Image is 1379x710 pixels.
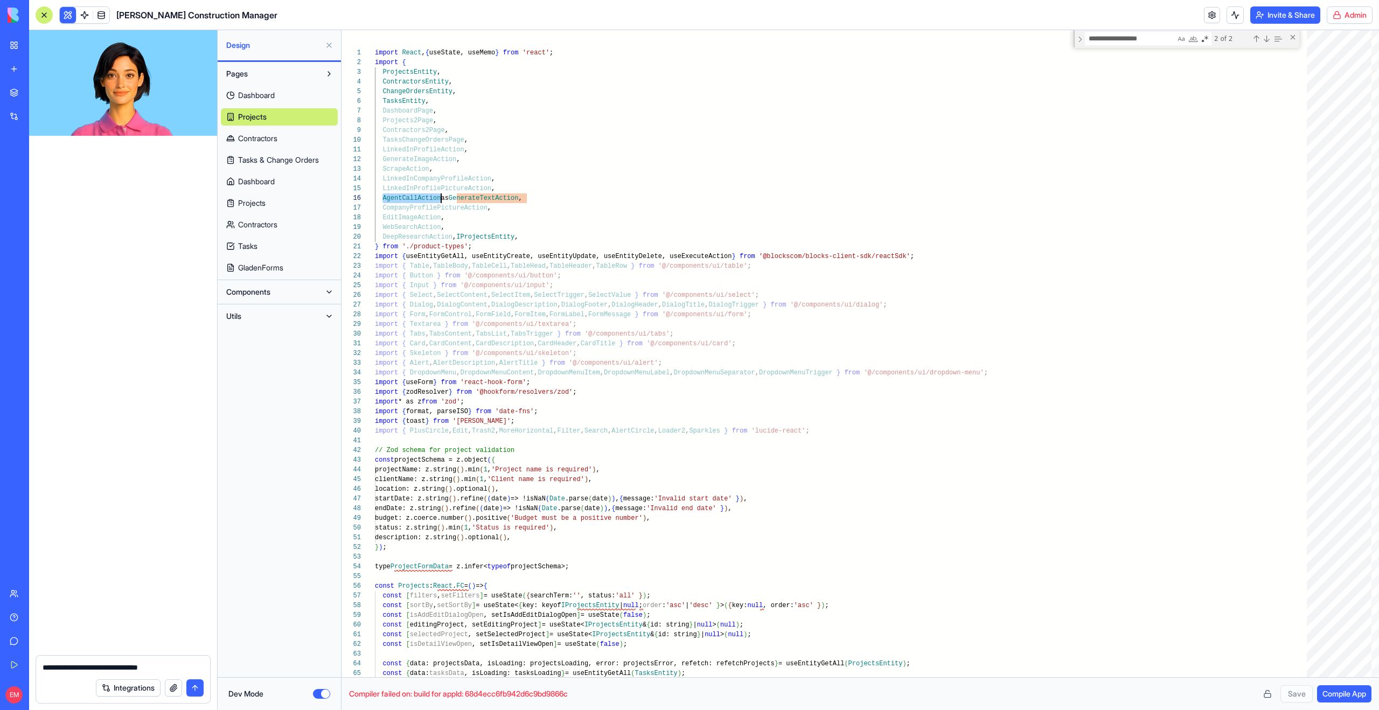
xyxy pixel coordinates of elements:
a: Dashboard [221,173,338,190]
div: 27 [342,300,361,310]
div: 32 [342,349,361,358]
span: Skeleton [410,350,441,357]
div: 11 [342,145,361,155]
div: 14 [342,174,361,184]
span: ; [558,272,561,280]
span: DropdownMenu [410,369,456,377]
span: , [426,340,429,347]
span: } [837,369,840,377]
span: } [433,282,437,289]
span: DialogHeader [611,301,658,309]
span: { [402,369,406,377]
span: , [546,262,549,270]
span: './product-types' [402,243,468,250]
span: , [449,78,452,86]
span: ScrapeAction [382,165,429,173]
span: } [445,350,449,357]
span: Contractors [238,133,277,144]
span: DialogTitle [662,301,705,309]
span: from [844,369,860,377]
div: 3 [342,67,361,77]
span: SelectValue [588,291,631,299]
span: { [402,379,406,386]
span: Compile App [1322,688,1366,699]
span: { [402,282,406,289]
span: } [437,272,441,280]
button: Invite & Share [1250,6,1320,24]
span: Components [226,287,270,297]
div: 15 [342,184,361,193]
span: Select [410,291,433,299]
span: Tasks & Change Orders [238,155,319,165]
div: 18 [342,213,361,222]
span: import [375,59,398,66]
span: DeepResearchAction [382,233,452,241]
span: from [441,282,456,289]
span: as [441,194,448,202]
span: , [445,127,449,134]
span: { [402,359,406,367]
span: [PERSON_NAME] Construction Manager [116,9,277,22]
div: 16 [342,193,361,203]
span: , [441,224,444,231]
div: 30 [342,329,361,339]
span: import [375,49,398,57]
div: Use Regular Expression (⌥⌘R) [1200,33,1210,44]
div: 2 of 2 [1213,32,1250,45]
span: from [565,330,581,338]
span: GenerateImageAction [382,156,456,163]
span: ChangeOrdersEntity [382,88,452,95]
span: , [464,136,468,144]
span: LinkedInCompanyProfileAction [382,175,491,183]
span: CardTitle [581,340,616,347]
span: } [375,243,379,250]
span: AgentCallAction [382,194,441,202]
span: import [375,253,398,260]
span: , [464,146,468,154]
span: } [635,311,639,318]
span: } [732,253,736,260]
span: { [426,49,429,57]
span: from [627,340,643,347]
span: ; [747,262,751,270]
span: import [375,330,398,338]
span: WebSearchAction [382,224,441,231]
a: Projects [221,108,338,126]
div: 34 [342,368,361,378]
span: ; [984,369,988,377]
textarea: Find [1085,32,1175,45]
span: , [421,49,425,57]
div: 9 [342,126,361,135]
span: { [402,350,406,357]
div: 12 [342,155,361,164]
span: , [437,68,441,76]
span: , [426,311,429,318]
span: Tabs [410,330,426,338]
span: , [584,291,588,299]
div: 33 [342,358,361,368]
span: , [487,301,491,309]
span: LinkedInProfileAction [382,146,464,154]
span: GladenForms [238,262,283,273]
div: 10 [342,135,361,145]
div: Find in Selection (⌥⌘L) [1272,33,1284,45]
span: , [600,369,604,377]
div: Toggle Replace [1075,30,1085,48]
span: Button [410,272,433,280]
span: '@/components/ui/alert' [569,359,658,367]
span: FormLabel [549,311,584,318]
span: '@/components/ui/skeleton' [472,350,573,357]
button: Compile App [1317,685,1371,702]
span: ; [910,253,914,260]
span: } [763,301,767,309]
span: TabsTrigger [511,330,553,338]
span: TableHead [511,262,546,270]
span: '@/components/ui/select' [662,291,755,299]
div: 28 [342,310,361,319]
div: 5 [342,87,361,96]
span: EditImageAction [382,214,441,221]
button: Admin [1327,6,1373,24]
span: import [375,311,398,318]
div: 4 [342,77,361,87]
button: Utils [221,308,321,325]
